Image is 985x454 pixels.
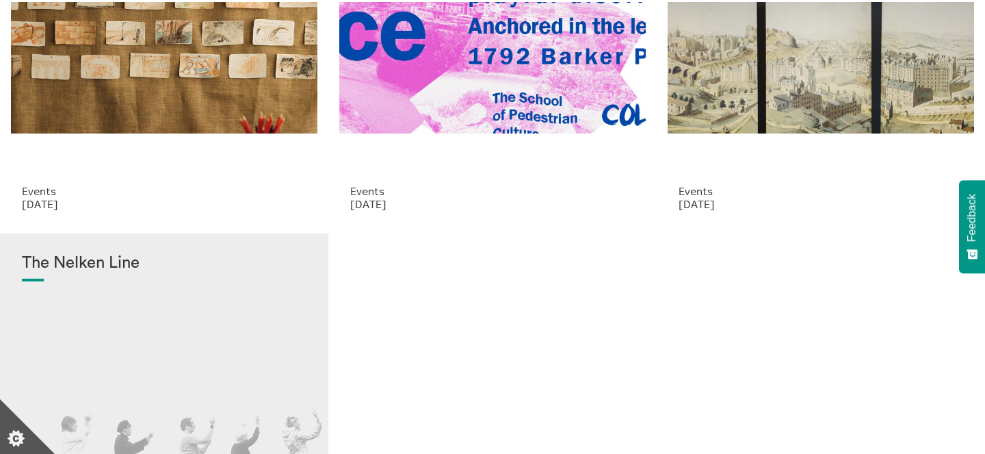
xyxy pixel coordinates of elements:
p: [DATE] [679,198,963,210]
p: Events [22,185,306,197]
p: Events [350,185,635,197]
h1: The Nelken Line [22,254,306,273]
p: Events [679,185,963,197]
button: Feedback - Show survey [959,180,985,273]
p: [DATE] [350,198,635,210]
p: [DATE] [22,198,306,210]
span: Feedback [966,194,978,242]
